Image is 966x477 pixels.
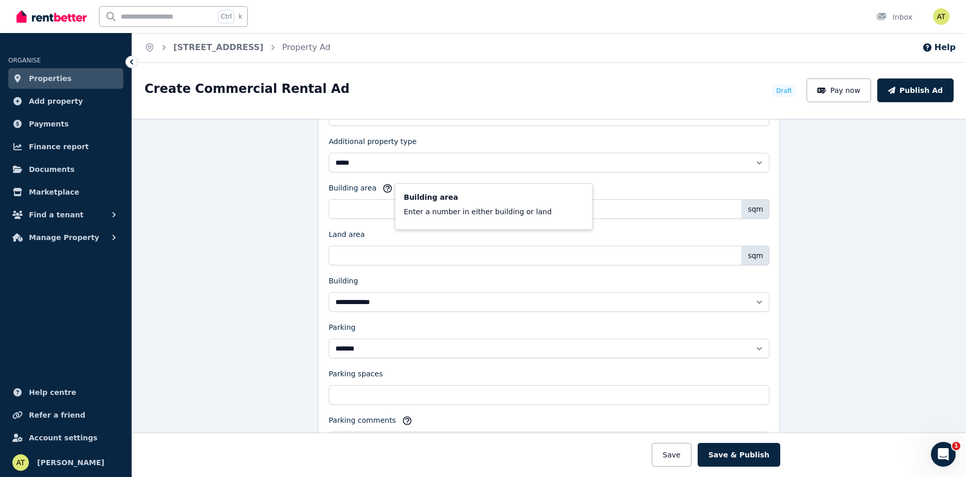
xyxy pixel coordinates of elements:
[329,415,396,430] label: Parking comments
[29,163,75,176] span: Documents
[329,183,376,197] label: Building area
[29,72,72,85] span: Properties
[29,209,84,221] span: Find a tenant
[877,78,954,102] button: Publish Ad
[29,409,85,421] span: Refer a friend
[29,95,83,107] span: Add property
[8,204,123,225] button: Find a tenant
[144,81,349,97] h1: Create Commercial Rental Ad
[29,231,99,244] span: Manage Property
[12,454,29,471] img: Arlia Tillock
[8,114,123,134] a: Payments
[218,10,234,23] span: Ctrl
[132,33,343,62] nav: Breadcrumb
[8,182,123,202] a: Marketplace
[29,140,89,153] span: Finance report
[922,41,956,54] button: Help
[8,427,123,448] a: Account settings
[8,91,123,112] a: Add property
[29,186,79,198] span: Marketplace
[37,456,104,469] span: [PERSON_NAME]
[329,136,416,151] label: Additional property type
[29,432,98,444] span: Account settings
[238,12,242,21] span: k
[17,9,87,24] img: RentBetter
[776,87,792,95] span: Draft
[329,276,358,290] label: Building
[876,12,912,22] div: Inbox
[931,442,956,467] iframe: Intercom live chat
[329,229,365,244] label: Land area
[29,386,76,399] span: Help centre
[329,369,383,383] label: Parking spaces
[8,159,123,180] a: Documents
[8,68,123,89] a: Properties
[8,57,41,64] span: ORGANISE
[8,405,123,425] a: Refer a friend
[282,42,331,52] a: Property Ad
[8,227,123,248] button: Manage Property
[8,136,123,157] a: Finance report
[173,42,264,52] a: [STREET_ADDRESS]
[404,206,584,217] p: Enter a number in either building or land
[952,442,960,450] span: 1
[652,443,691,467] button: Save
[933,8,949,25] img: Arlia Tillock
[698,443,780,467] button: Save & Publish
[807,78,872,102] button: Pay now
[329,322,356,337] label: Parking
[404,192,584,202] p: Building area
[29,118,69,130] span: Payments
[8,382,123,403] a: Help centre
